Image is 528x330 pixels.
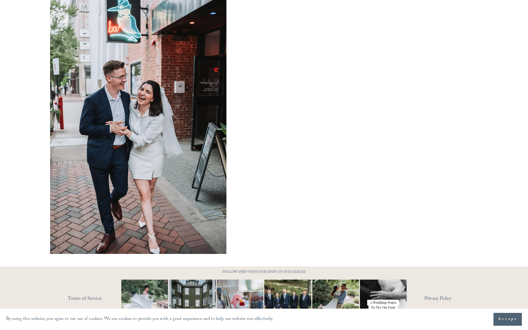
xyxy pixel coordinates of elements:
button: Accept [493,313,522,326]
img: Wideshots aren't just &quot;nice to have,&quot; they're a wedding day essential! 🙌 #Wideshotwedne... [162,280,223,326]
img: This has got to be one of the cutest detail shots I've ever taken for a wedding! 📷 @thewoobles #I... [205,280,275,326]
p: FOLLOW @JBIVPHOTOGRAPHY ON INSTAGRAM [211,269,317,276]
a: Terms of Service [68,294,139,304]
img: Happy #InternationalDogDay to all the pups who have made wedding days, engagement sessions, and p... [253,280,323,326]
img: Let&rsquo;s talk about poses for your wedding day! It doesn&rsquo;t have to be complicated, somet... [348,280,418,326]
a: Privacy Policy [424,294,478,304]
p: By using this website, you agree to our use of cookies. We use cookies to provide you with a grea... [6,315,273,324]
span: Accept [498,316,517,322]
img: Not every photo needs to be perfectly still, sometimes the best ones are the ones that feel like ... [110,280,180,326]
